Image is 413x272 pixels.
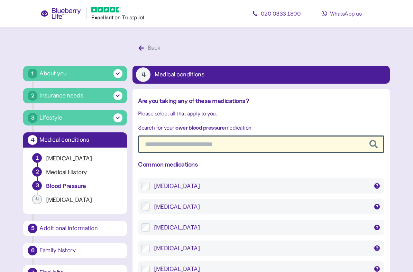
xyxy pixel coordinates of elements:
[154,203,368,211] div: [MEDICAL_DATA]
[245,7,308,20] a: 020 0333 1800
[46,182,118,190] div: Blood Pressure
[28,91,37,101] div: 2
[39,247,122,254] div: Family history
[23,66,127,81] button: 1About you
[32,195,42,204] div: 4
[114,14,145,21] span: on Trustpilot
[155,72,204,78] div: Medical conditions
[330,10,362,17] span: WhatsApp us
[28,224,37,233] div: 5
[39,225,122,232] div: Additional information
[138,123,384,132] div: Search for your medication
[28,69,37,78] div: 1
[23,243,127,258] button: 6Family history
[261,10,301,17] span: 020 0333 1800
[138,109,384,118] div: Please select all that apply to you.
[154,223,368,232] div: [MEDICAL_DATA]
[29,153,121,167] button: 1[MEDICAL_DATA]
[132,66,389,84] button: 4Medical conditions
[46,196,118,204] div: [MEDICAL_DATA]
[310,7,373,20] a: WhatsApp us
[46,154,118,162] div: [MEDICAL_DATA]
[136,67,150,82] div: 4
[28,113,37,123] div: 3
[138,160,384,169] div: Common medications
[33,167,42,176] div: 2
[39,137,122,143] div: Medical conditions
[29,167,121,181] button: 2Medical History
[39,91,83,100] div: Insurance needs
[154,182,368,190] div: [MEDICAL_DATA]
[23,88,127,103] button: 2Insurance needs
[91,14,114,21] span: Excellent ️
[39,113,62,122] div: Lifestyle
[29,195,121,208] button: 4[MEDICAL_DATA]
[154,244,368,252] div: [MEDICAL_DATA]
[32,181,42,190] div: 3
[138,96,384,106] div: Are you taking any of these medications?
[39,69,67,78] div: About you
[23,221,127,236] button: 5Additional information
[148,43,160,53] div: Back
[132,41,168,55] button: Back
[23,110,127,125] button: 3Lifestyle
[28,246,37,255] div: 6
[174,124,225,131] b: lower blood pressure
[46,168,118,176] div: Medical History
[29,181,121,195] button: 3Blood Pressure
[28,135,37,145] div: 4
[23,132,127,148] button: 4Medical conditions
[33,153,42,162] div: 1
